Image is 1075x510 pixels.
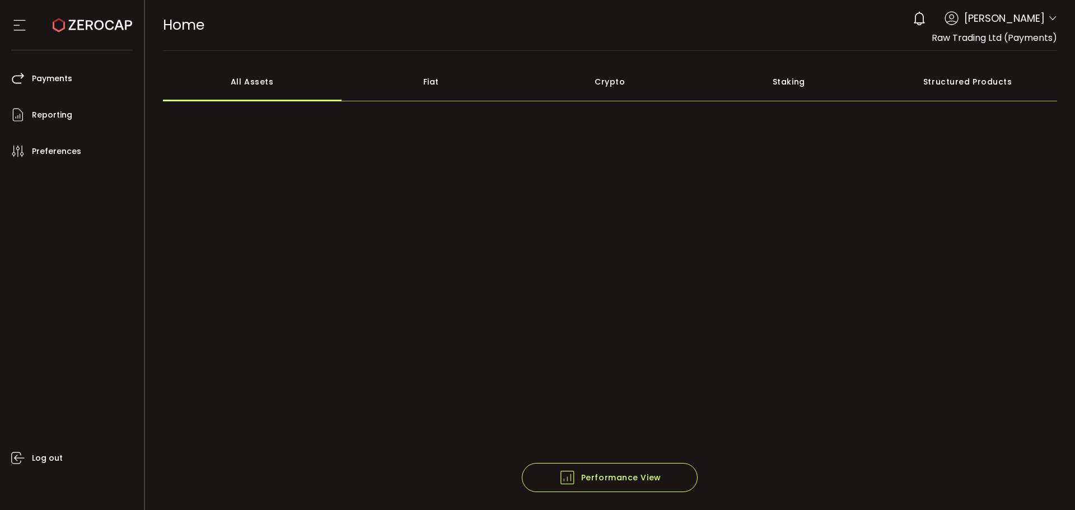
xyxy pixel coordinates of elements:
div: All Assets [163,62,342,101]
span: Home [163,15,204,35]
span: Raw Trading Ltd (Payments) [932,31,1057,44]
div: Fiat [342,62,521,101]
div: Crypto [521,62,700,101]
button: Performance View [522,463,698,492]
div: Staking [699,62,878,101]
span: [PERSON_NAME] [964,11,1045,26]
span: Log out [32,450,63,466]
div: Structured Products [878,62,1058,101]
iframe: Chat Widget [1019,456,1075,510]
span: Payments [32,71,72,87]
span: Preferences [32,143,81,160]
span: Performance View [559,469,661,486]
span: Reporting [32,107,72,123]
